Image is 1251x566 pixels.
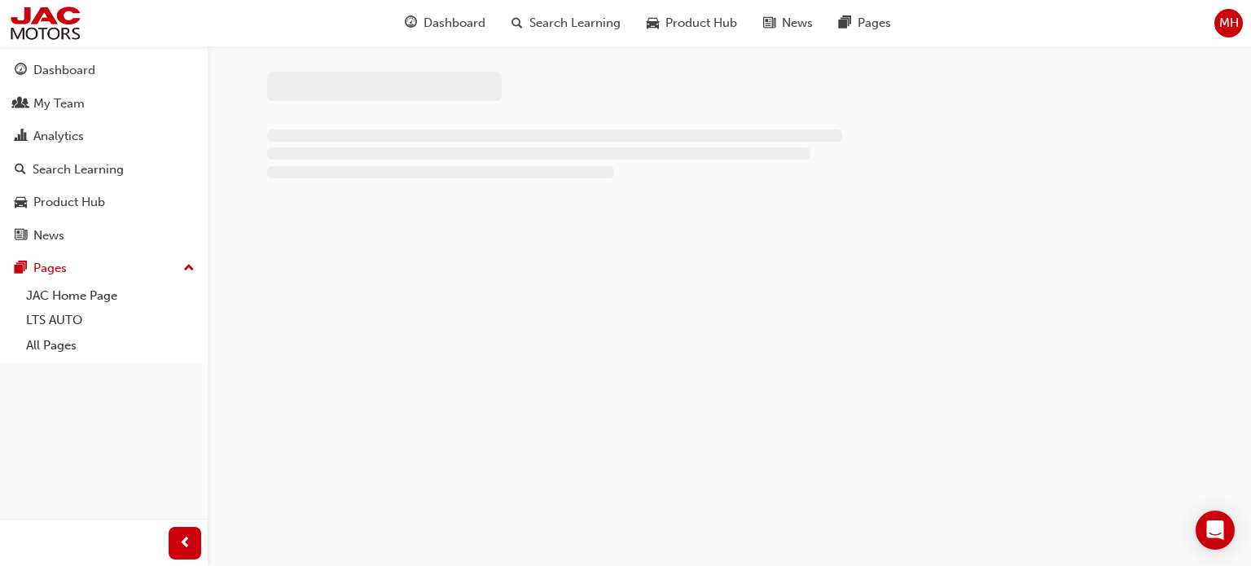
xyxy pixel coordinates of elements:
[33,259,67,278] div: Pages
[15,261,27,276] span: pages-icon
[7,52,201,253] button: DashboardMy TeamAnalyticsSearch LearningProduct HubNews
[392,7,498,40] a: guage-iconDashboard
[7,253,201,283] button: Pages
[15,195,27,210] span: car-icon
[7,89,201,119] a: My Team
[7,221,201,251] a: News
[15,64,27,78] span: guage-icon
[179,533,191,554] span: prev-icon
[33,193,105,212] div: Product Hub
[647,13,659,33] span: car-icon
[839,13,851,33] span: pages-icon
[8,5,82,42] img: jac-portal
[33,94,85,113] div: My Team
[826,7,904,40] a: pages-iconPages
[7,121,201,151] a: Analytics
[15,229,27,244] span: news-icon
[15,129,27,144] span: chart-icon
[498,7,634,40] a: search-iconSearch Learning
[20,283,201,309] a: JAC Home Page
[511,13,523,33] span: search-icon
[782,14,813,33] span: News
[529,14,621,33] span: Search Learning
[20,308,201,333] a: LTS AUTO
[7,155,201,185] a: Search Learning
[7,187,201,217] a: Product Hub
[858,14,891,33] span: Pages
[750,7,826,40] a: news-iconNews
[424,14,485,33] span: Dashboard
[15,163,26,178] span: search-icon
[33,127,84,146] div: Analytics
[1214,9,1243,37] button: MH
[665,14,737,33] span: Product Hub
[7,55,201,86] a: Dashboard
[15,97,27,112] span: people-icon
[634,7,750,40] a: car-iconProduct Hub
[1219,14,1239,33] span: MH
[1196,511,1235,550] div: Open Intercom Messenger
[33,160,124,179] div: Search Learning
[33,226,64,245] div: News
[33,61,95,80] div: Dashboard
[405,13,417,33] span: guage-icon
[183,258,195,279] span: up-icon
[763,13,775,33] span: news-icon
[20,333,201,358] a: All Pages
